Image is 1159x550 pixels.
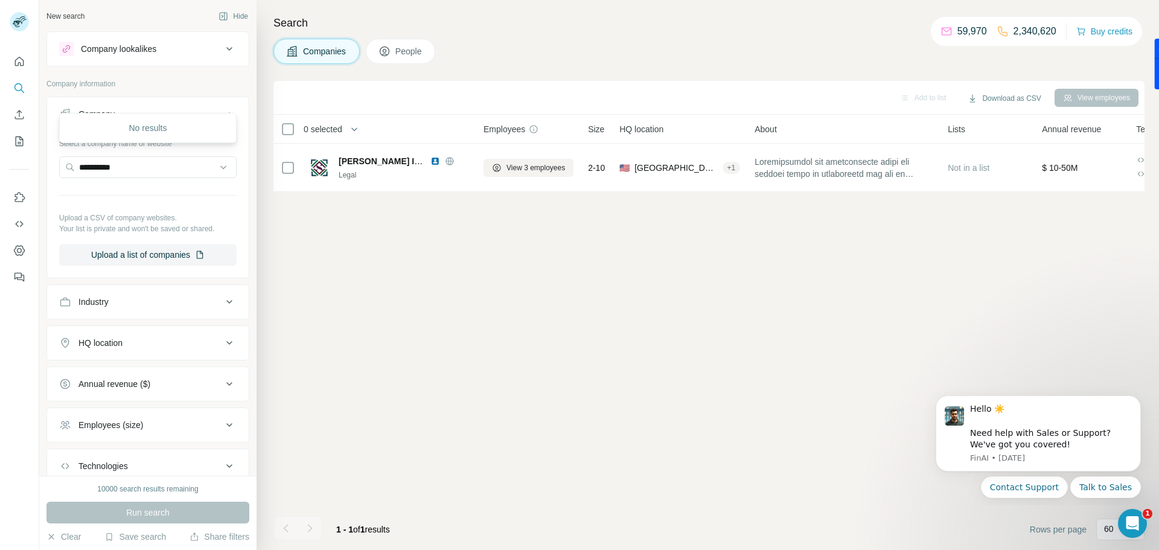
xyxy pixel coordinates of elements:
button: My lists [10,130,29,152]
span: results [336,525,390,534]
button: Technologies [47,452,249,481]
button: Save search [104,531,166,543]
div: New search [46,11,85,22]
button: Share filters [190,531,249,543]
span: Employees [484,123,525,135]
button: Annual revenue ($) [47,369,249,398]
button: Buy credits [1076,23,1132,40]
button: Use Surfe API [10,213,29,235]
span: [PERSON_NAME] Immigration Law [339,156,479,166]
span: [GEOGRAPHIC_DATA], [US_STATE] [634,162,717,174]
div: Industry [78,296,109,308]
img: Logo of Sumner Immigration Law [310,158,329,177]
button: Clear [46,531,81,543]
div: Legal [339,170,469,181]
div: Annual revenue ($) [78,378,150,390]
button: Use Surfe on LinkedIn [10,187,29,208]
span: $ 10-50M [1042,163,1078,173]
div: Company lookalikes [81,43,156,55]
h4: Search [273,14,1145,31]
div: HQ location [78,337,123,349]
p: Your list is private and won't be saved or shared. [59,223,237,234]
span: People [395,45,423,57]
span: Loremipsumdol sit ametconsecte adipi eli seddoei tempo in utlaboreetd mag ali en adminimv, quisno... [755,156,933,180]
div: Employees (size) [78,419,143,431]
div: + 1 [723,162,741,173]
span: Companies [303,45,347,57]
p: 60 [1104,523,1114,535]
iframe: Intercom live chat [1118,509,1147,538]
span: 🇺🇸 [619,162,630,174]
span: 0 selected [304,123,342,135]
div: Technologies [78,460,128,472]
button: Quick start [10,51,29,72]
button: Search [10,77,29,99]
span: 2-10 [588,162,605,174]
span: Rows per page [1030,523,1087,536]
button: Feedback [10,266,29,288]
span: Size [588,123,604,135]
div: No results [62,116,234,140]
span: Not in a list [948,163,989,173]
span: 1 [360,525,365,534]
p: Company information [46,78,249,89]
span: Lists [948,123,965,135]
span: About [755,123,777,135]
span: View 3 employees [506,162,565,173]
button: Enrich CSV [10,104,29,126]
div: 10000 search results remaining [97,484,198,494]
button: View 3 employees [484,159,573,177]
button: Dashboard [10,240,29,261]
button: Company lookalikes [47,34,249,63]
span: 1 [1143,509,1152,519]
button: HQ location [47,328,249,357]
iframe: Intercom notifications message [918,385,1159,505]
span: of [353,525,360,534]
button: Upload a list of companies [59,244,237,266]
img: LinkedIn logo [430,156,440,166]
button: Employees (size) [47,411,249,440]
button: Hide [210,7,257,25]
span: 1 - 1 [336,525,353,534]
p: 2,340,620 [1014,24,1056,39]
button: Download as CSV [959,89,1049,107]
div: Company [78,108,115,120]
button: Industry [47,287,249,316]
p: 59,970 [957,24,987,39]
span: HQ location [619,123,663,135]
span: Annual revenue [1042,123,1101,135]
p: Upload a CSV of company websites. [59,213,237,223]
button: Company [47,100,249,133]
